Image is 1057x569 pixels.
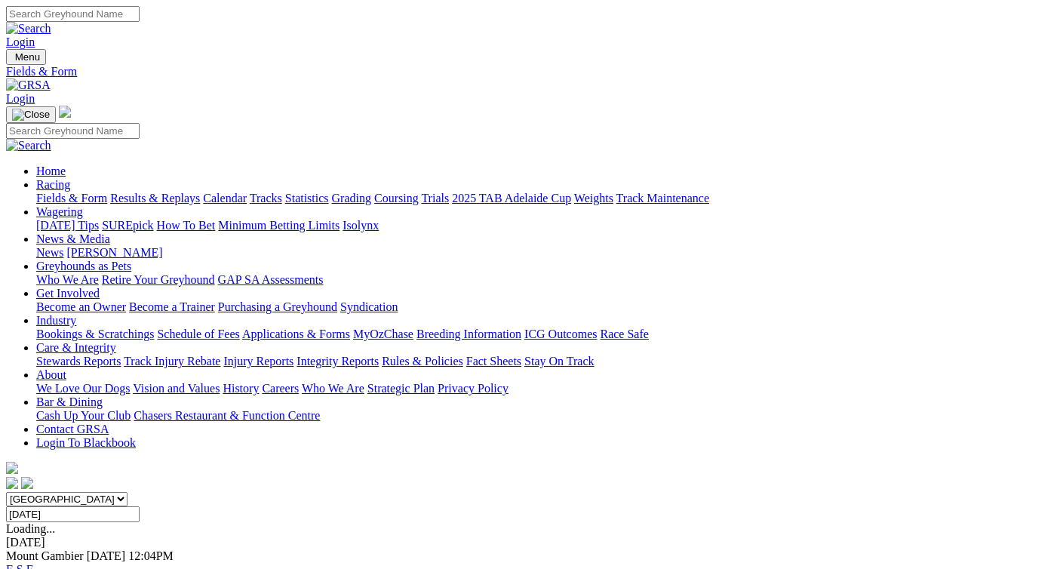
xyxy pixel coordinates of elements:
[87,549,126,562] span: [DATE]
[382,355,463,368] a: Rules & Policies
[36,192,1051,205] div: Racing
[36,246,1051,260] div: News & Media
[36,382,130,395] a: We Love Our Dogs
[36,409,131,422] a: Cash Up Your Club
[6,6,140,22] input: Search
[133,382,220,395] a: Vision and Values
[36,273,99,286] a: Who We Are
[36,287,100,300] a: Get Involved
[6,536,1051,549] div: [DATE]
[416,328,521,340] a: Breeding Information
[6,477,18,489] img: facebook.svg
[124,355,220,368] a: Track Injury Rebate
[285,192,329,205] a: Statistics
[36,178,70,191] a: Racing
[524,328,597,340] a: ICG Outcomes
[297,355,379,368] a: Integrity Reports
[367,382,435,395] a: Strategic Plan
[6,522,55,535] span: Loading...
[6,549,84,562] span: Mount Gambier
[36,409,1051,423] div: Bar & Dining
[6,139,51,152] img: Search
[36,232,110,245] a: News & Media
[36,355,1051,368] div: Care & Integrity
[302,382,364,395] a: Who We Are
[524,355,594,368] a: Stay On Track
[223,355,293,368] a: Injury Reports
[600,328,648,340] a: Race Safe
[36,192,107,205] a: Fields & Form
[36,219,99,232] a: [DATE] Tips
[36,205,83,218] a: Wagering
[36,395,103,408] a: Bar & Dining
[452,192,571,205] a: 2025 TAB Adelaide Cup
[223,382,259,395] a: History
[6,78,51,92] img: GRSA
[36,165,66,177] a: Home
[21,477,33,489] img: twitter.svg
[157,219,216,232] a: How To Bet
[6,106,56,123] button: Toggle navigation
[36,300,126,313] a: Become an Owner
[6,65,1051,78] a: Fields & Form
[438,382,509,395] a: Privacy Policy
[574,192,613,205] a: Weights
[262,382,299,395] a: Careers
[36,328,1051,341] div: Industry
[6,506,140,522] input: Select date
[6,123,140,139] input: Search
[157,328,239,340] a: Schedule of Fees
[102,219,153,232] a: SUREpick
[36,219,1051,232] div: Wagering
[36,368,66,381] a: About
[6,35,35,48] a: Login
[6,22,51,35] img: Search
[129,300,215,313] a: Become a Trainer
[250,192,282,205] a: Tracks
[36,273,1051,287] div: Greyhounds as Pets
[218,300,337,313] a: Purchasing a Greyhound
[36,328,154,340] a: Bookings & Scratchings
[374,192,419,205] a: Coursing
[15,51,40,63] span: Menu
[6,92,35,105] a: Login
[218,219,340,232] a: Minimum Betting Limits
[36,246,63,259] a: News
[343,219,379,232] a: Isolynx
[36,382,1051,395] div: About
[6,462,18,474] img: logo-grsa-white.png
[59,106,71,118] img: logo-grsa-white.png
[110,192,200,205] a: Results & Replays
[66,246,162,259] a: [PERSON_NAME]
[12,109,50,121] img: Close
[340,300,398,313] a: Syndication
[36,260,131,272] a: Greyhounds as Pets
[242,328,350,340] a: Applications & Forms
[36,314,76,327] a: Industry
[466,355,521,368] a: Fact Sheets
[36,341,116,354] a: Care & Integrity
[6,49,46,65] button: Toggle navigation
[203,192,247,205] a: Calendar
[134,409,320,422] a: Chasers Restaurant & Function Centre
[421,192,449,205] a: Trials
[128,549,174,562] span: 12:04PM
[36,355,121,368] a: Stewards Reports
[353,328,413,340] a: MyOzChase
[102,273,215,286] a: Retire Your Greyhound
[616,192,709,205] a: Track Maintenance
[36,423,109,435] a: Contact GRSA
[218,273,324,286] a: GAP SA Assessments
[36,300,1051,314] div: Get Involved
[36,436,136,449] a: Login To Blackbook
[332,192,371,205] a: Grading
